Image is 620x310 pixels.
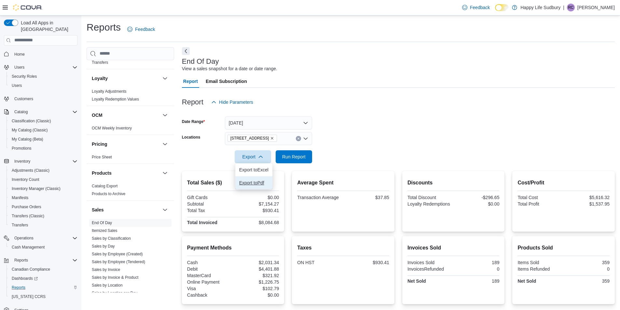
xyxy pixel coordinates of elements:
strong: Net Sold [517,278,536,284]
a: Inventory Manager (Classic) [9,185,63,193]
span: 1021 KINGSWAY UNIT 3, SUDBURY [227,135,277,142]
div: Roxanne Coutu [567,4,575,11]
button: [US_STATE] CCRS [7,292,80,301]
button: Pricing [161,140,169,148]
button: Next [182,47,190,55]
span: Canadian Compliance [12,267,50,272]
button: Inventory [1,157,80,166]
div: Pricing [87,153,174,164]
a: Products to Archive [92,192,125,196]
h3: Sales [92,207,104,213]
strong: Net Sold [407,278,426,284]
div: $930.41 [345,260,389,265]
a: Sales by Classification [92,236,131,241]
div: $1,537.95 [565,201,610,207]
span: Inventory Manager (Classic) [9,185,77,193]
span: Loyalty Adjustments [92,89,127,94]
p: [PERSON_NAME] [577,4,615,11]
span: Transfers [9,221,77,229]
span: Security Roles [9,73,77,80]
div: $8,084.68 [234,220,279,225]
div: OCM [87,124,174,135]
span: Sales by Employee (Tendered) [92,259,145,264]
button: Manifests [7,193,80,202]
div: Cash [187,260,232,265]
span: RC [568,4,573,11]
div: $0.00 [234,195,279,200]
span: Reports [12,285,25,290]
div: 0 [565,266,610,272]
div: 359 [565,260,610,265]
span: Transfers (Classic) [12,213,44,219]
button: Clear input [296,136,301,141]
div: $930.41 [234,208,279,213]
button: Inventory [12,157,33,165]
span: Catalog [12,108,77,116]
span: OCM Weekly Inventory [92,126,132,131]
a: Inventory Count [9,176,42,183]
span: My Catalog (Beta) [9,135,77,143]
h1: Reports [87,21,121,34]
button: Sales [161,206,169,214]
button: My Catalog (Classic) [7,126,80,135]
a: Sales by Location per Day [92,291,137,295]
h2: Average Spent [297,179,389,187]
span: Products to Archive [92,191,125,196]
a: Sales by Employee (Tendered) [92,260,145,264]
button: Canadian Compliance [7,265,80,274]
span: Dashboards [9,275,77,282]
button: Users [1,63,80,72]
div: InvoicesRefunded [407,266,452,272]
button: Remove 1021 KINGSWAY UNIT 3, SUDBURY from selection in this group [270,136,274,140]
button: Sales [92,207,160,213]
span: Manifests [12,195,28,200]
span: Classification (Classic) [12,118,51,124]
a: Promotions [9,144,34,152]
span: Inventory Count [12,177,39,182]
div: 359 [565,278,610,284]
div: $321.92 [234,273,279,278]
div: Debit [187,266,232,272]
span: Adjustments (Classic) [9,167,77,174]
div: Invoices Sold [407,260,452,265]
span: Export to Excel [239,167,269,172]
span: [STREET_ADDRESS] [230,135,269,142]
div: $0.00 [234,292,279,298]
span: End Of Day [92,220,112,225]
button: [DATE] [225,116,312,129]
button: My Catalog (Beta) [7,135,80,144]
span: Sales by Day [92,244,115,249]
a: My Catalog (Classic) [9,126,50,134]
button: Operations [1,234,80,243]
div: Total Profit [517,201,562,207]
p: | [563,4,564,11]
h2: Taxes [297,244,389,252]
span: Report [183,75,198,88]
span: Classification (Classic) [9,117,77,125]
span: Inventory Manager (Classic) [12,186,61,191]
strong: Total Invoiced [187,220,217,225]
a: Price Sheet [92,155,112,159]
span: Sales by Invoice & Product [92,275,138,280]
span: Inventory [12,157,77,165]
span: Users [12,63,77,71]
h3: OCM [92,112,103,118]
div: $4,401.88 [234,266,279,272]
button: Products [92,170,160,176]
span: [US_STATE] CCRS [12,294,46,299]
div: 189 [455,260,499,265]
a: Users [9,82,24,89]
h3: End Of Day [182,58,219,65]
a: Dashboards [7,274,80,283]
div: -$296.65 [455,195,499,200]
span: Cash Management [9,243,77,251]
a: Sales by Employee (Created) [92,252,143,256]
button: Transfers [7,221,80,230]
button: OCM [161,111,169,119]
button: Hide Parameters [209,96,256,109]
a: [US_STATE] CCRS [9,293,48,301]
a: Transfers (Classic) [9,212,47,220]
